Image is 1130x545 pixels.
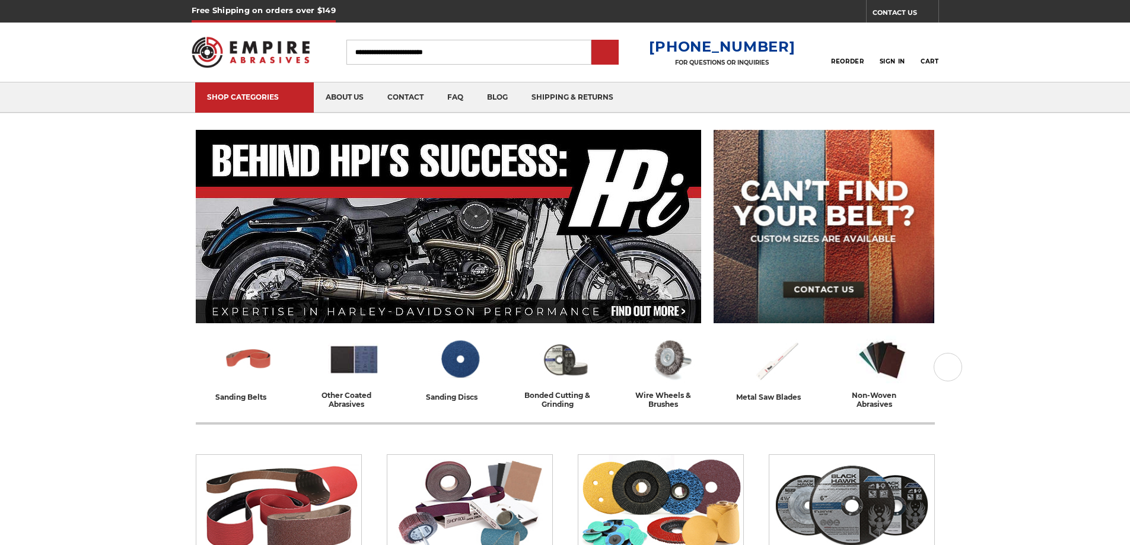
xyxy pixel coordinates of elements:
img: Bonded Cutting & Grinding [539,334,591,385]
img: promo banner for custom belts. [714,130,934,323]
div: wire wheels & brushes [623,391,719,409]
div: metal saw blades [736,391,816,403]
span: Reorder [831,58,864,65]
img: Sanding Discs [434,334,486,385]
a: [PHONE_NUMBER] [649,38,795,55]
img: Other Coated Abrasives [328,334,380,385]
p: FOR QUESTIONS OR INQUIRIES [649,59,795,66]
a: sanding belts [200,334,297,403]
input: Submit [593,41,617,65]
a: sanding discs [412,334,508,403]
a: contact [375,82,435,113]
a: other coated abrasives [306,334,402,409]
div: other coated abrasives [306,391,402,409]
a: non-woven abrasives [834,334,930,409]
span: Cart [921,58,938,65]
a: bonded cutting & grinding [517,334,613,409]
a: Cart [921,39,938,65]
div: bonded cutting & grinding [517,391,613,409]
a: metal saw blades [728,334,825,403]
img: Banner for an interview featuring Horsepower Inc who makes Harley performance upgrades featured o... [196,130,702,323]
img: Empire Abrasives [192,29,310,75]
a: faq [435,82,475,113]
button: Next [934,353,962,381]
a: shipping & returns [520,82,625,113]
img: Sanding Belts [222,334,275,385]
a: Reorder [831,39,864,65]
a: wire wheels & brushes [623,334,719,409]
div: non-woven abrasives [834,391,930,409]
img: Wire Wheels & Brushes [645,334,697,385]
a: blog [475,82,520,113]
div: SHOP CATEGORIES [207,93,302,101]
div: sanding discs [426,391,493,403]
img: Metal Saw Blades [750,334,803,385]
div: sanding belts [215,391,282,403]
img: Non-woven Abrasives [856,334,908,385]
a: CONTACT US [873,6,938,23]
a: about us [314,82,375,113]
span: Sign In [880,58,905,65]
